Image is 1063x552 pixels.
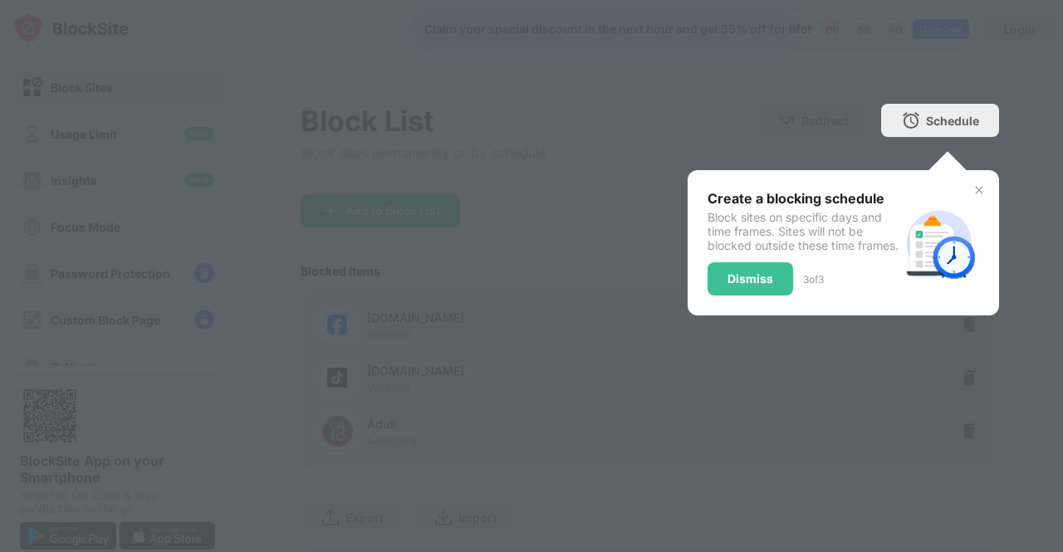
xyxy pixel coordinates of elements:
[926,114,979,128] div: Schedule
[972,183,986,197] img: x-button.svg
[899,203,979,283] img: schedule.svg
[803,273,824,286] div: 3 of 3
[708,210,899,252] div: Block sites on specific days and time frames. Sites will not be blocked outside these time frames.
[727,272,773,286] div: Dismiss
[708,190,899,207] div: Create a blocking schedule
